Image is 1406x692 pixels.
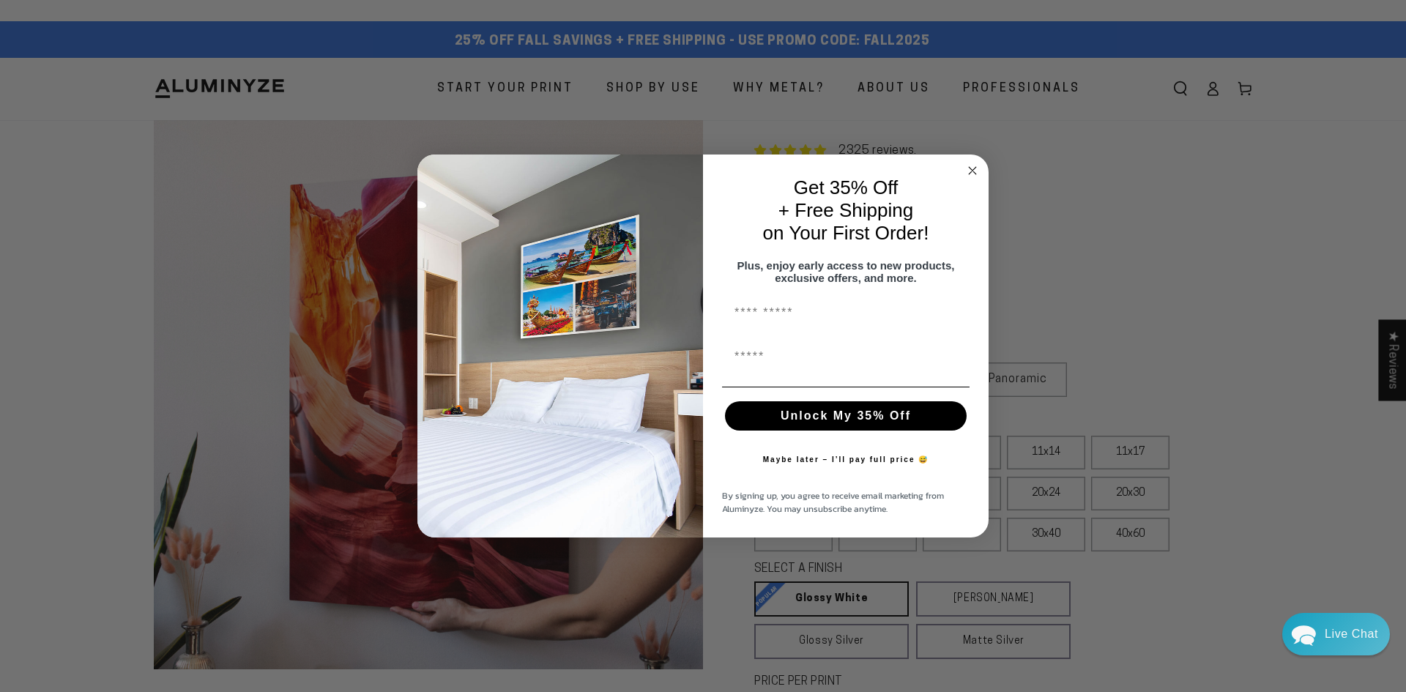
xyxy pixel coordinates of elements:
[756,445,937,475] button: Maybe later – I’ll pay full price 😅
[417,155,703,538] img: 728e4f65-7e6c-44e2-b7d1-0292a396982f.jpeg
[794,176,899,198] span: Get 35% Off
[1282,613,1390,655] div: Chat widget toggle
[725,401,967,431] button: Unlock My 35% Off
[763,222,929,244] span: on Your First Order!
[737,259,955,284] span: Plus, enjoy early access to new products, exclusive offers, and more.
[1325,613,1378,655] div: Contact Us Directly
[964,162,981,179] button: Close dialog
[722,489,944,516] span: By signing up, you agree to receive email marketing from Aluminyze. You may unsubscribe anytime.
[778,199,913,221] span: + Free Shipping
